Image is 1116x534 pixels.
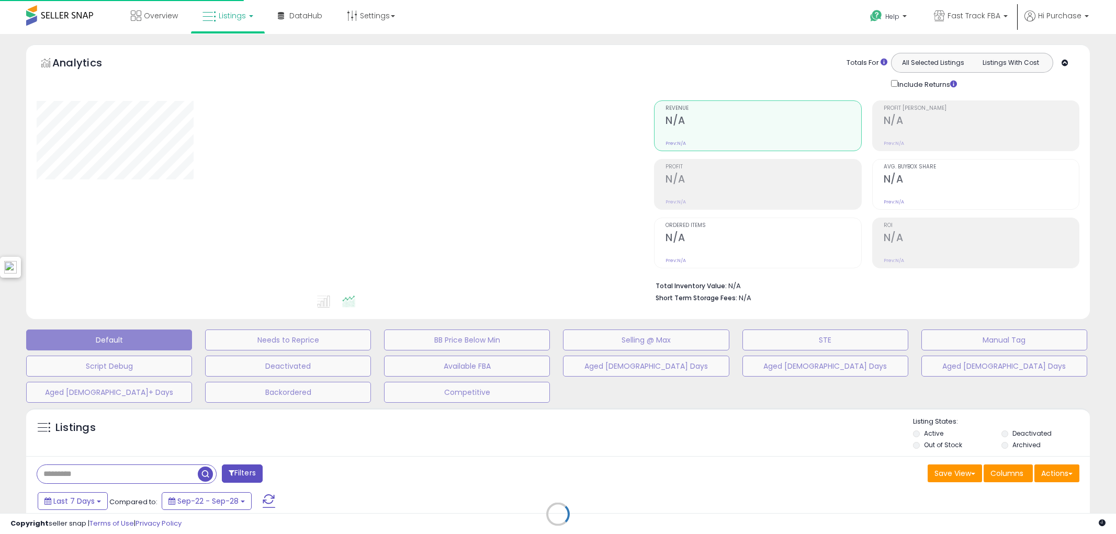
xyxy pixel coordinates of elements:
[384,330,550,350] button: BB Price Below Min
[656,281,727,290] b: Total Inventory Value:
[742,330,908,350] button: STE
[1038,10,1081,21] span: Hi Purchase
[742,356,908,377] button: Aged [DEMOGRAPHIC_DATA] Days
[26,330,192,350] button: Default
[666,164,861,170] span: Profit
[847,58,887,68] div: Totals For
[666,140,686,146] small: Prev: N/A
[666,115,861,129] h2: N/A
[884,115,1079,129] h2: N/A
[205,330,371,350] button: Needs to Reprice
[10,518,49,528] strong: Copyright
[656,279,1072,291] li: N/A
[219,10,246,21] span: Listings
[563,356,729,377] button: Aged [DEMOGRAPHIC_DATA] Days
[384,356,550,377] button: Available FBA
[884,173,1079,187] h2: N/A
[921,330,1087,350] button: Manual Tag
[205,382,371,403] button: Backordered
[666,223,861,229] span: Ordered Items
[10,519,182,529] div: seller snap | |
[739,293,751,303] span: N/A
[205,356,371,377] button: Deactivated
[666,257,686,264] small: Prev: N/A
[26,356,192,377] button: Script Debug
[26,382,192,403] button: Aged [DEMOGRAPHIC_DATA]+ Days
[885,12,899,21] span: Help
[666,173,861,187] h2: N/A
[884,140,904,146] small: Prev: N/A
[894,56,972,70] button: All Selected Listings
[666,232,861,246] h2: N/A
[1024,10,1089,34] a: Hi Purchase
[884,223,1079,229] span: ROI
[656,293,737,302] b: Short Term Storage Fees:
[666,199,686,205] small: Prev: N/A
[289,10,322,21] span: DataHub
[862,2,917,34] a: Help
[884,199,904,205] small: Prev: N/A
[884,232,1079,246] h2: N/A
[948,10,1000,21] span: Fast Track FBA
[384,382,550,403] button: Competitive
[870,9,883,22] i: Get Help
[921,356,1087,377] button: Aged [DEMOGRAPHIC_DATA] Days
[883,78,970,90] div: Include Returns
[884,257,904,264] small: Prev: N/A
[972,56,1050,70] button: Listings With Cost
[144,10,178,21] span: Overview
[666,106,861,111] span: Revenue
[4,261,17,274] img: icon48.png
[884,164,1079,170] span: Avg. Buybox Share
[563,330,729,350] button: Selling @ Max
[884,106,1079,111] span: Profit [PERSON_NAME]
[52,55,122,73] h5: Analytics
